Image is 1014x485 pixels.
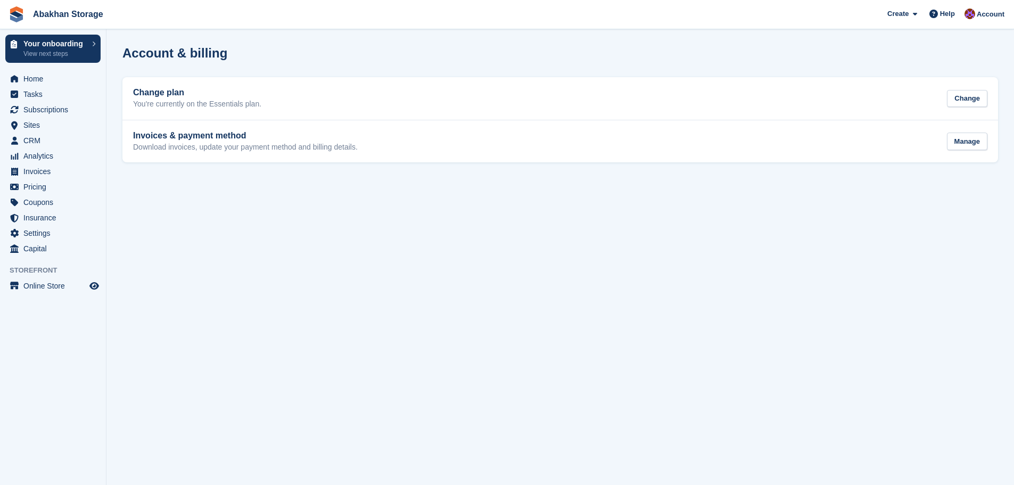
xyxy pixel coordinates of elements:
p: Download invoices, update your payment method and billing details. [133,143,358,152]
p: Your onboarding [23,40,87,47]
p: You're currently on the Essentials plan. [133,100,261,109]
a: Abakhan Storage [29,5,108,23]
a: menu [5,164,101,179]
p: View next steps [23,49,87,59]
a: menu [5,179,101,194]
span: Insurance [23,210,87,225]
div: Manage [947,133,987,150]
a: menu [5,278,101,293]
span: Invoices [23,164,87,179]
a: menu [5,133,101,148]
span: Home [23,71,87,86]
span: Subscriptions [23,102,87,117]
img: William Abakhan [964,9,975,19]
span: Storefront [10,265,106,276]
a: menu [5,71,101,86]
span: Account [977,9,1004,20]
a: menu [5,195,101,210]
a: menu [5,241,101,256]
img: stora-icon-8386f47178a22dfd0bd8f6a31ec36ba5ce8667c1dd55bd0f319d3a0aa187defe.svg [9,6,24,22]
a: Change plan You're currently on the Essentials plan. Change [122,77,998,120]
span: Tasks [23,87,87,102]
span: Coupons [23,195,87,210]
a: menu [5,226,101,241]
span: Analytics [23,149,87,163]
span: Help [940,9,955,19]
a: menu [5,118,101,133]
a: menu [5,87,101,102]
a: menu [5,149,101,163]
a: menu [5,210,101,225]
span: Pricing [23,179,87,194]
h1: Account & billing [122,46,227,60]
a: menu [5,102,101,117]
div: Change [947,90,987,108]
a: Your onboarding View next steps [5,35,101,63]
h2: Change plan [133,88,261,97]
span: CRM [23,133,87,148]
span: Sites [23,118,87,133]
span: Online Store [23,278,87,293]
a: Preview store [88,280,101,292]
h2: Invoices & payment method [133,131,358,141]
span: Settings [23,226,87,241]
a: Invoices & payment method Download invoices, update your payment method and billing details. Manage [122,120,998,163]
span: Capital [23,241,87,256]
span: Create [887,9,909,19]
